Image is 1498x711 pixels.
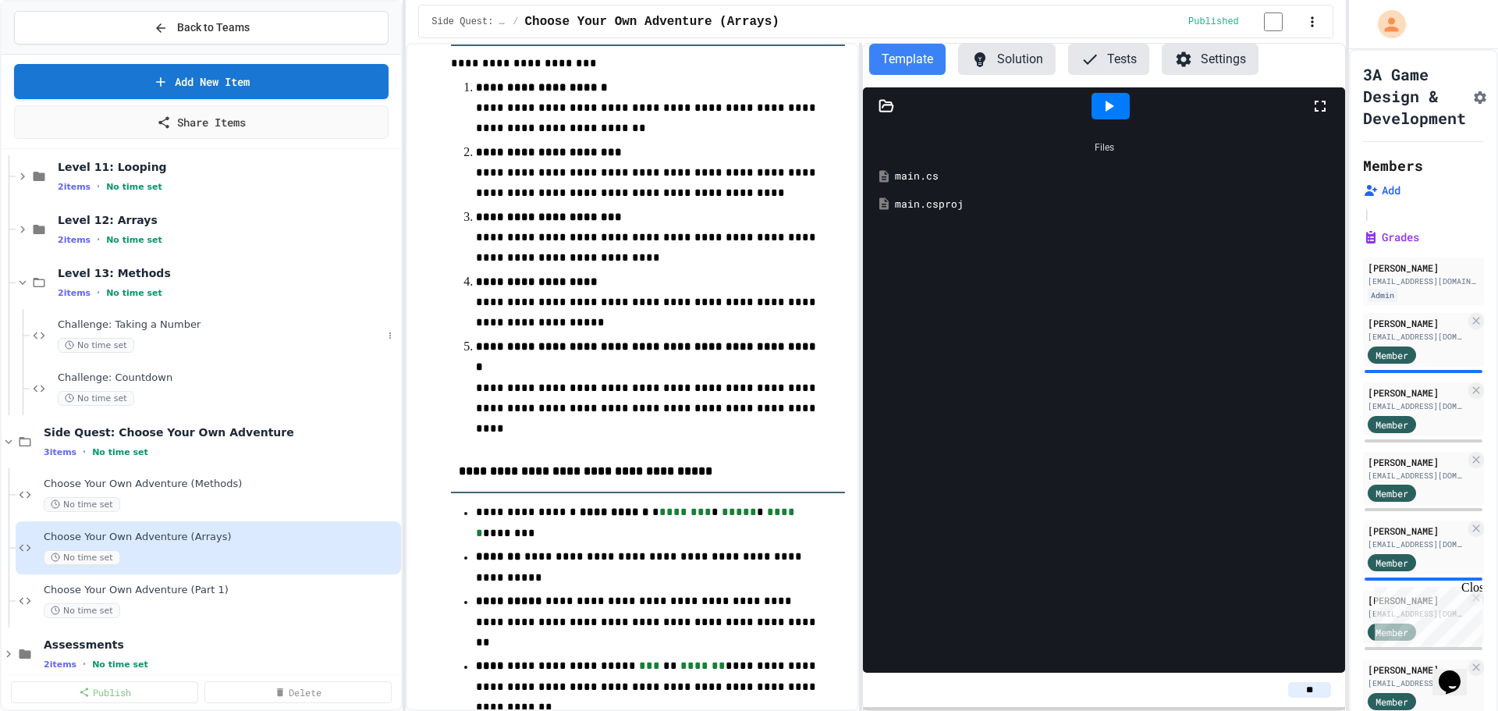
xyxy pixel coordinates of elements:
[204,681,392,703] a: Delete
[958,44,1056,75] button: Solution
[1368,400,1465,412] div: [EMAIL_ADDRESS][DOMAIN_NAME]
[92,447,148,457] span: No time set
[14,11,389,44] button: Back to Teams
[58,266,398,280] span: Level 13: Methods
[1188,12,1301,31] div: Content is published and visible to students
[1368,663,1465,677] div: [PERSON_NAME]
[44,425,398,439] span: Side Quest: Choose Your Own Adventure
[177,20,250,36] span: Back to Teams
[1432,649,1482,695] iframe: chat widget
[1363,155,1423,176] h2: Members
[97,180,100,193] span: •
[1363,63,1466,129] h1: 3A Game Design & Development
[1368,677,1465,689] div: [EMAIL_ADDRESS][DOMAIN_NAME]
[1162,44,1258,75] button: Settings
[1376,486,1408,500] span: Member
[1368,455,1465,469] div: [PERSON_NAME]
[524,12,779,31] span: Choose Your Own Adventure (Arrays)
[106,182,162,192] span: No time set
[1363,183,1400,198] button: Add
[58,288,91,298] span: 2 items
[1368,316,1465,330] div: [PERSON_NAME]
[871,133,1336,162] div: Files
[44,603,120,618] span: No time set
[6,6,108,99] div: Chat with us now!Close
[58,318,382,332] span: Challenge: Taking a Number
[1363,204,1371,223] span: |
[1368,524,1465,538] div: [PERSON_NAME]
[44,659,76,670] span: 2 items
[895,197,1335,212] div: main.csproj
[1368,581,1482,647] iframe: chat widget
[44,584,398,597] span: Choose Your Own Adventure (Part 1)
[1363,229,1419,245] button: Grades
[382,328,398,343] button: More options
[83,658,86,670] span: •
[1368,289,1397,302] div: Admin
[58,338,134,353] span: No time set
[1068,44,1149,75] button: Tests
[44,447,76,457] span: 3 items
[1368,276,1479,287] div: [EMAIL_ADDRESS][DOMAIN_NAME]
[431,16,506,28] span: Side Quest: Choose Your Own Adventure
[92,659,148,670] span: No time set
[58,182,91,192] span: 2 items
[97,286,100,299] span: •
[1376,556,1408,570] span: Member
[1368,608,1465,620] div: [EMAIL_ADDRESS][DOMAIN_NAME]
[1368,386,1465,400] div: [PERSON_NAME]
[58,160,398,174] span: Level 11: Looping
[11,681,198,703] a: Publish
[1368,331,1465,343] div: [EMAIL_ADDRESS][DOMAIN_NAME]
[895,169,1335,184] div: main.cs
[14,105,389,139] a: Share Items
[1368,261,1479,275] div: [PERSON_NAME]
[1245,12,1301,31] input: publish toggle
[44,638,398,652] span: Assessments
[44,478,398,491] span: Choose Your Own Adventure (Methods)
[44,497,120,512] span: No time set
[97,233,100,246] span: •
[1368,593,1465,607] div: [PERSON_NAME]
[1361,6,1410,42] div: My Account
[106,288,162,298] span: No time set
[14,64,389,99] a: Add New Item
[58,371,398,385] span: Challenge: Countdown
[1368,539,1465,550] div: [EMAIL_ADDRESS][DOMAIN_NAME]
[869,44,946,75] button: Template
[1188,16,1239,28] span: Published
[1376,348,1408,362] span: Member
[58,213,398,227] span: Level 12: Arrays
[1472,87,1488,105] button: Assignment Settings
[58,391,134,406] span: No time set
[44,531,398,544] span: Choose Your Own Adventure (Arrays)
[58,235,91,245] span: 2 items
[1376,418,1408,432] span: Member
[44,550,120,565] span: No time set
[513,16,518,28] span: /
[106,235,162,245] span: No time set
[83,446,86,458] span: •
[1368,470,1465,482] div: [EMAIL_ADDRESS][DOMAIN_NAME]
[1376,695,1408,709] span: Member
